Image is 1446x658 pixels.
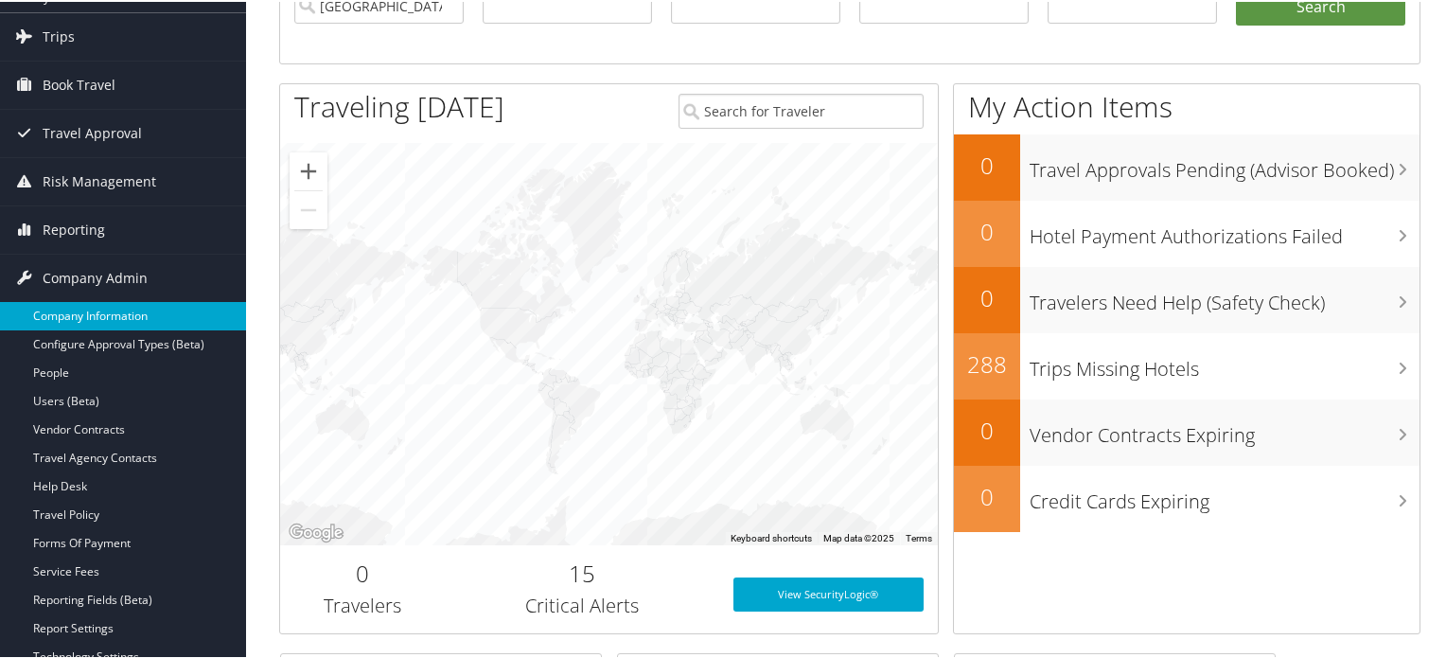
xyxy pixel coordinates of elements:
[954,133,1420,199] a: 0Travel Approvals Pending (Advisor Booked)
[290,151,327,188] button: Zoom in
[954,464,1420,530] a: 0Credit Cards Expiring
[954,265,1420,331] a: 0Travelers Need Help (Safety Check)
[1030,146,1420,182] h3: Travel Approvals Pending (Advisor Booked)
[679,92,925,127] input: Search for Traveler
[43,156,156,204] span: Risk Management
[1030,477,1420,513] h3: Credit Cards Expiring
[43,11,75,59] span: Trips
[43,253,148,300] span: Company Admin
[1030,278,1420,314] h3: Travelers Need Help (Safety Check)
[954,199,1420,265] a: 0Hotel Payment Authorizations Failed
[954,347,1020,379] h2: 288
[954,85,1420,125] h1: My Action Items
[954,148,1020,180] h2: 0
[954,413,1020,445] h2: 0
[823,531,894,542] span: Map data ©2025
[43,108,142,155] span: Travel Approval
[954,214,1020,246] h2: 0
[954,398,1420,464] a: 0Vendor Contracts Expiring
[733,576,925,610] a: View SecurityLogic®
[1030,212,1420,248] h3: Hotel Payment Authorizations Failed
[1030,411,1420,447] h3: Vendor Contracts Expiring
[954,280,1020,312] h2: 0
[954,479,1020,511] h2: 0
[290,189,327,227] button: Zoom out
[285,519,347,543] img: Google
[954,331,1420,398] a: 288Trips Missing Hotels
[43,205,105,252] span: Reporting
[1030,345,1420,381] h3: Trips Missing Hotels
[459,591,705,617] h3: Critical Alerts
[285,519,347,543] a: Open this area in Google Maps (opens a new window)
[294,591,431,617] h3: Travelers
[294,85,504,125] h1: Traveling [DATE]
[459,556,705,588] h2: 15
[43,60,115,107] span: Book Travel
[294,556,431,588] h2: 0
[731,530,812,543] button: Keyboard shortcuts
[906,531,932,542] a: Terms (opens in new tab)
